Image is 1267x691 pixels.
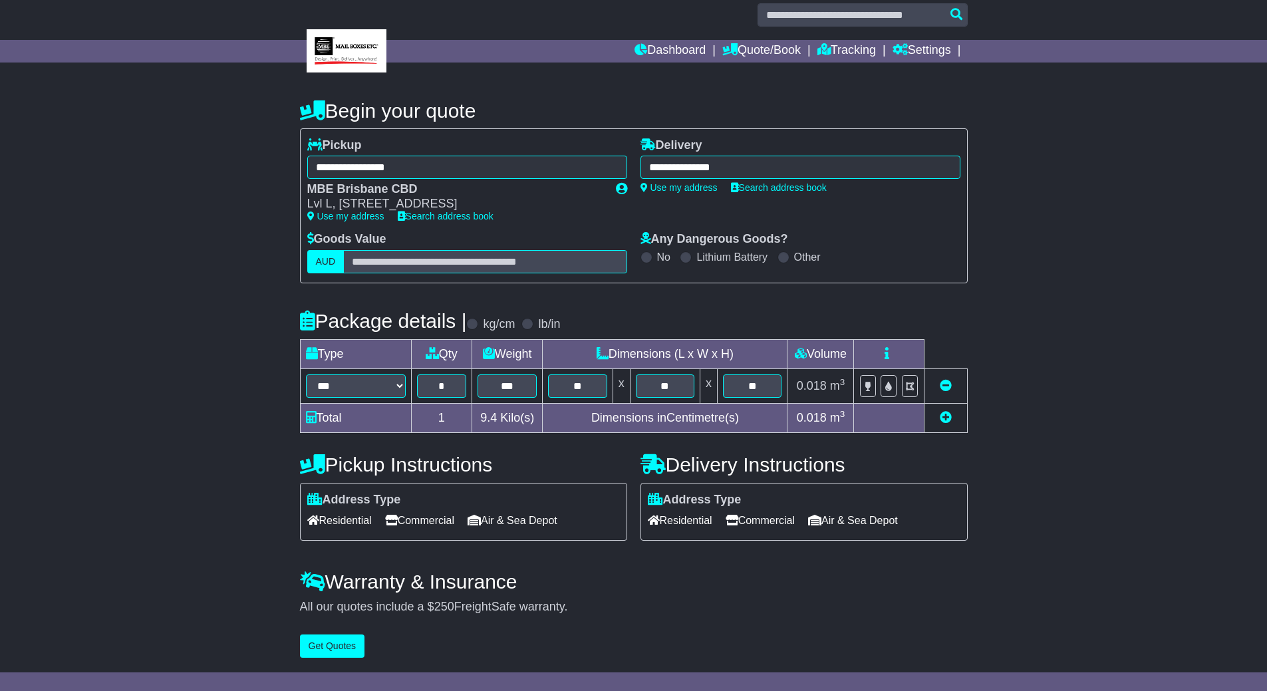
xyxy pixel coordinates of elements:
label: Goods Value [307,232,386,247]
span: 250 [434,600,454,613]
span: 0.018 [797,379,827,392]
label: Other [794,251,821,263]
a: Quote/Book [722,40,801,63]
label: Lithium Battery [696,251,768,263]
td: Dimensions (L x W x H) [543,339,787,368]
span: Commercial [726,510,795,531]
div: MBE Brisbane CBD [307,182,603,197]
td: x [613,368,630,403]
label: kg/cm [483,317,515,332]
span: Air & Sea Depot [468,510,557,531]
a: Dashboard [634,40,706,63]
h4: Delivery Instructions [640,454,968,476]
sup: 3 [840,377,845,387]
sup: 3 [840,409,845,419]
h4: Package details | [300,310,467,332]
td: x [700,368,718,403]
a: Settings [893,40,951,63]
td: Total [300,403,411,432]
div: All our quotes include a $ FreightSafe warranty. [300,600,968,615]
a: Use my address [640,182,718,193]
td: Type [300,339,411,368]
td: Qty [411,339,472,368]
span: Residential [648,510,712,531]
a: Tracking [817,40,876,63]
label: Address Type [307,493,401,507]
a: Add new item [940,411,952,424]
h4: Begin your quote [300,100,968,122]
label: lb/in [538,317,560,332]
label: Pickup [307,138,362,153]
a: Search address book [731,182,827,193]
td: Volume [787,339,854,368]
span: 0.018 [797,411,827,424]
label: Address Type [648,493,742,507]
div: Lvl L, [STREET_ADDRESS] [307,197,603,211]
label: AUD [307,250,345,273]
a: Use my address [307,211,384,221]
label: No [657,251,670,263]
span: 9.4 [480,411,497,424]
span: Air & Sea Depot [808,510,898,531]
h4: Warranty & Insurance [300,571,968,593]
h4: Pickup Instructions [300,454,627,476]
span: m [830,379,845,392]
span: Residential [307,510,372,531]
label: Delivery [640,138,702,153]
a: Remove this item [940,379,952,392]
span: Commercial [385,510,454,531]
td: Dimensions in Centimetre(s) [543,403,787,432]
td: 1 [411,403,472,432]
span: m [830,411,845,424]
label: Any Dangerous Goods? [640,232,788,247]
a: Search address book [398,211,493,221]
img: MBE Brisbane CBD [307,29,386,72]
button: Get Quotes [300,634,365,658]
td: Weight [472,339,543,368]
td: Kilo(s) [472,403,543,432]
